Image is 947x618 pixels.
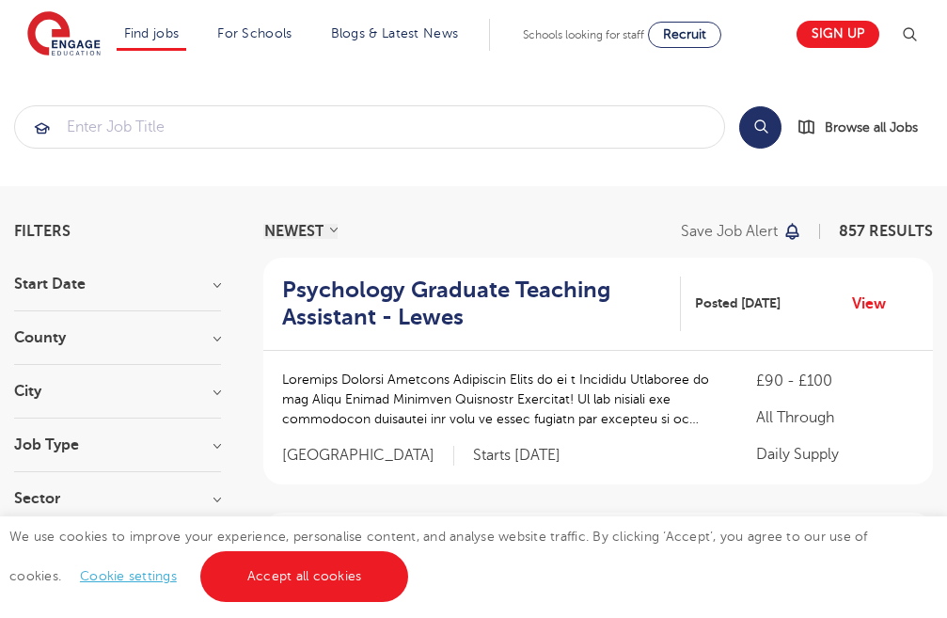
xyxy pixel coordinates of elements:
a: Accept all cookies [200,551,409,602]
input: Submit [15,106,724,148]
a: Recruit [648,22,721,48]
h3: City [14,384,221,399]
button: Search [739,106,781,149]
a: For Schools [217,26,292,40]
span: Recruit [663,27,706,41]
a: Browse all Jobs [797,117,933,138]
h3: County [14,330,221,345]
span: We use cookies to improve your experience, personalise content, and analyse website traffic. By c... [9,530,868,583]
a: Find jobs [124,26,180,40]
a: View [852,292,900,316]
h3: Start Date [14,277,221,292]
h2: Psychology Graduate Teaching Assistant - Lewes [282,277,666,331]
a: Blogs & Latest News [331,26,459,40]
span: Schools looking for staff [523,28,644,41]
span: Browse all Jobs [825,117,918,138]
p: Loremips Dolorsi Ametcons Adipiscin Elits do ei t Incididu Utlaboree do mag Aliqu Enimad Minimven... [282,370,718,429]
h3: Sector [14,491,221,506]
span: 857 RESULTS [839,223,933,240]
a: Cookie settings [80,569,177,583]
a: Psychology Graduate Teaching Assistant - Lewes [282,277,681,331]
h3: Job Type [14,437,221,452]
button: Save job alert [681,224,802,239]
div: Submit [14,105,725,149]
span: Posted [DATE] [695,293,781,313]
a: Sign up [797,21,879,48]
p: Save job alert [681,224,778,239]
span: Filters [14,224,71,239]
p: Starts [DATE] [473,446,560,466]
img: Engage Education [27,11,101,58]
p: £90 - £100 [756,370,914,392]
span: [GEOGRAPHIC_DATA] [282,446,454,466]
p: Daily Supply [756,443,914,466]
p: All Through [756,406,914,429]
